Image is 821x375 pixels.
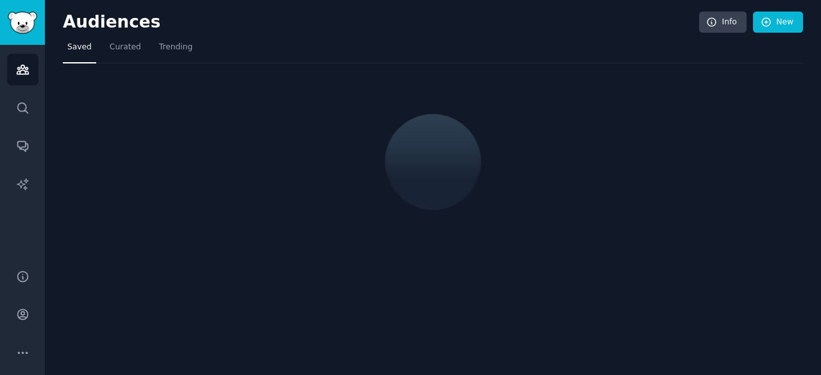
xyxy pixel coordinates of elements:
span: Trending [159,42,192,53]
span: Saved [67,42,92,53]
span: Curated [110,42,141,53]
a: New [753,12,803,33]
img: GummySearch logo [8,12,37,34]
a: Info [699,12,747,33]
a: Trending [155,37,197,63]
a: Curated [105,37,146,63]
h2: Audiences [63,12,699,33]
a: Saved [63,37,96,63]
